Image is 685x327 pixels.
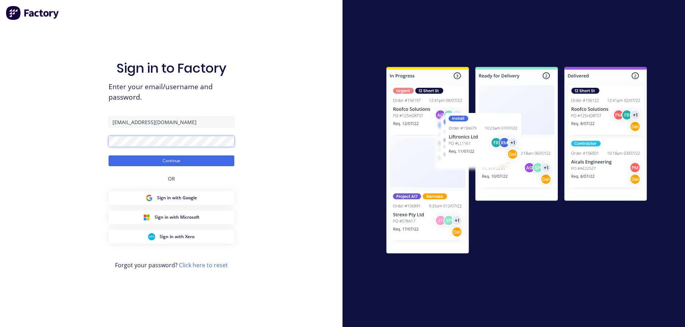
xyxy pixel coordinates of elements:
span: Sign in with Xero [160,233,194,240]
span: Sign in with Google [157,195,197,201]
button: Xero Sign inSign in with Xero [109,230,234,244]
div: OR [168,166,175,191]
a: Click here to reset [179,261,228,269]
img: Microsoft Sign in [143,214,150,221]
h1: Sign in to Factory [116,60,226,76]
button: Microsoft Sign inSign in with Microsoft [109,210,234,224]
button: Continue [109,155,234,166]
span: Sign in with Microsoft [155,214,199,221]
span: Enter your email/username and password. [109,82,234,103]
input: Email/Username [109,117,234,127]
img: Xero Sign in [148,233,155,240]
button: Google Sign inSign in with Google [109,191,234,205]
img: Sign in [371,53,663,271]
img: Factory [6,6,60,20]
span: Forgot your password? [115,261,228,269]
img: Google Sign in [146,194,153,201]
